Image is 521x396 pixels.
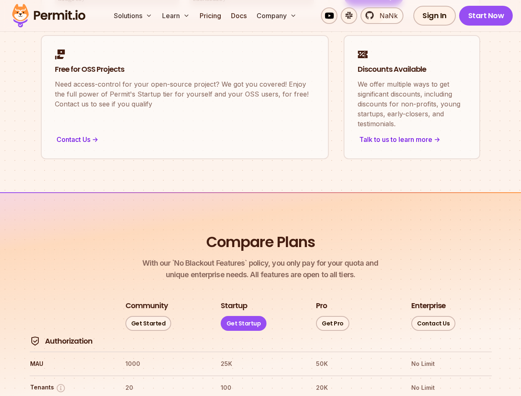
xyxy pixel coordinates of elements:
button: Solutions [111,7,156,24]
button: Tenants [30,383,66,393]
th: MAU [30,357,110,370]
a: Sign In [413,6,456,26]
th: 20K [316,381,396,394]
img: Permit logo [8,2,89,30]
p: unique enterprise needs. All features are open to all tiers. [142,257,378,280]
a: Pricing [196,7,224,24]
th: 25K [220,357,301,370]
a: Contact Us [411,316,455,331]
a: Get Startup [221,316,267,331]
a: Free for OSS ProjectsNeed access-control for your open-source project? We got you covered! Enjoy ... [41,35,329,160]
h2: Compare Plans [206,232,315,252]
span: NaNk [375,11,398,21]
p: Need access-control for your open-source project? We got you covered! Enjoy the full power of Per... [55,79,315,109]
div: Talk to us to learn more [358,134,466,145]
th: No Limit [411,381,491,394]
a: Start Now [459,6,513,26]
th: 20 [125,381,205,394]
th: 1000 [125,357,205,370]
th: 50K [316,357,396,370]
span: -> [434,134,440,144]
a: NaNk [361,7,403,24]
th: 100 [220,381,301,394]
h3: Community [125,301,168,311]
a: Get Started [125,316,172,331]
button: Learn [159,7,193,24]
h3: Startup [221,301,247,311]
img: Authorization [30,336,40,346]
h3: Enterprise [411,301,446,311]
span: With our `No Blackout Features` policy, you only pay for your quota and [142,257,378,269]
button: Company [253,7,300,24]
a: Discounts AvailableWe offer multiple ways to get significant discounts, including discounts for n... [344,35,480,160]
h4: Authorization [45,336,92,346]
h3: Pro [316,301,327,311]
p: We offer multiple ways to get significant discounts, including discounts for non-profits, young s... [358,79,466,129]
a: Docs [228,7,250,24]
h2: Discounts Available [358,64,466,75]
div: Contact Us [55,134,315,145]
span: -> [92,134,98,144]
a: Get Pro [316,316,349,331]
th: No Limit [411,357,491,370]
h2: Free for OSS Projects [55,64,315,75]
